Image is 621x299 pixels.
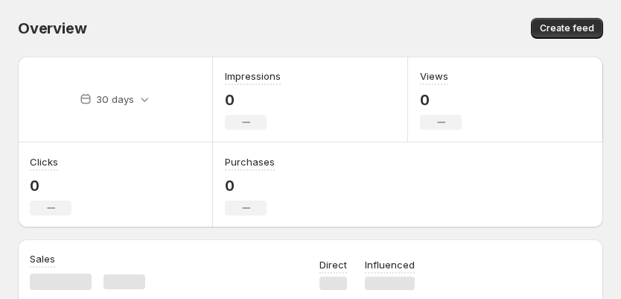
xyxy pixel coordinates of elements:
button: Create feed [531,18,603,39]
p: 0 [225,177,275,195]
p: 30 days [96,92,134,107]
h3: Views [420,69,448,84]
p: Direct [319,257,347,272]
h3: Purchases [225,154,275,169]
p: 0 [420,91,462,109]
h3: Clicks [30,154,58,169]
span: Create feed [540,22,594,34]
h3: Sales [30,251,55,266]
span: Overview [18,19,86,37]
p: Influenced [365,257,415,272]
h3: Impressions [225,69,281,84]
p: 0 [225,91,281,109]
p: 0 [30,177,71,195]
